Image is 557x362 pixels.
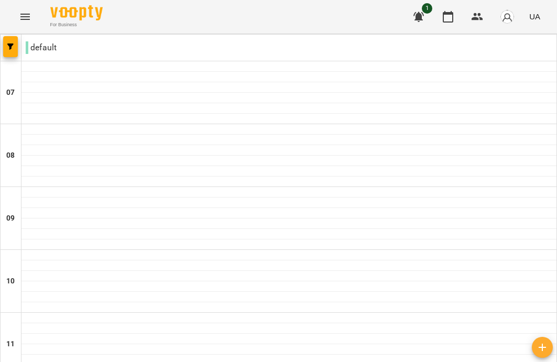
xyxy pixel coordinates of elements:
[13,4,38,29] button: Menu
[6,150,15,161] h6: 08
[6,87,15,98] h6: 07
[6,338,15,350] h6: 11
[6,276,15,287] h6: 10
[26,41,57,54] p: default
[525,7,544,26] button: UA
[500,9,515,24] img: avatar_s.png
[532,337,553,358] button: Створити урок
[529,11,540,22] span: UA
[422,3,432,14] span: 1
[50,21,103,28] span: For Business
[50,5,103,20] img: Voopty Logo
[6,213,15,224] h6: 09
